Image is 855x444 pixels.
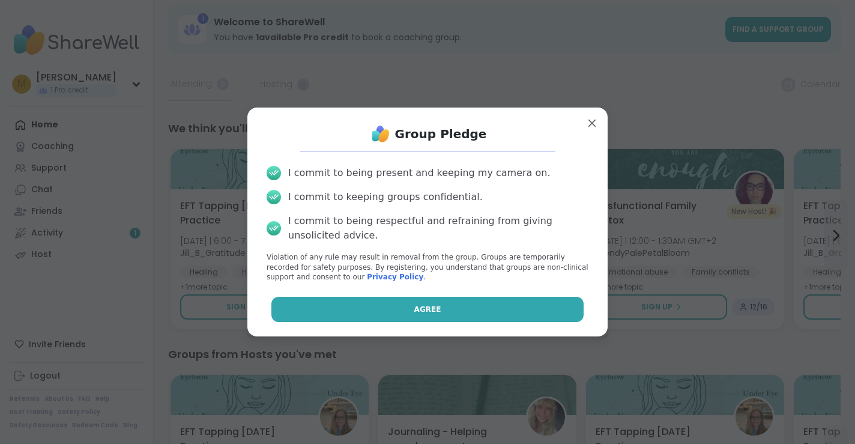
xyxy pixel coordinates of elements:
[367,273,423,281] a: Privacy Policy
[271,297,584,322] button: Agree
[288,190,483,204] div: I commit to keeping groups confidential.
[369,122,393,146] img: ShareWell Logo
[288,166,550,180] div: I commit to being present and keeping my camera on.
[395,126,487,142] h1: Group Pledge
[267,252,588,282] p: Violation of any rule may result in removal from the group. Groups are temporarily recorded for s...
[414,304,441,315] span: Agree
[288,214,588,243] div: I commit to being respectful and refraining from giving unsolicited advice.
